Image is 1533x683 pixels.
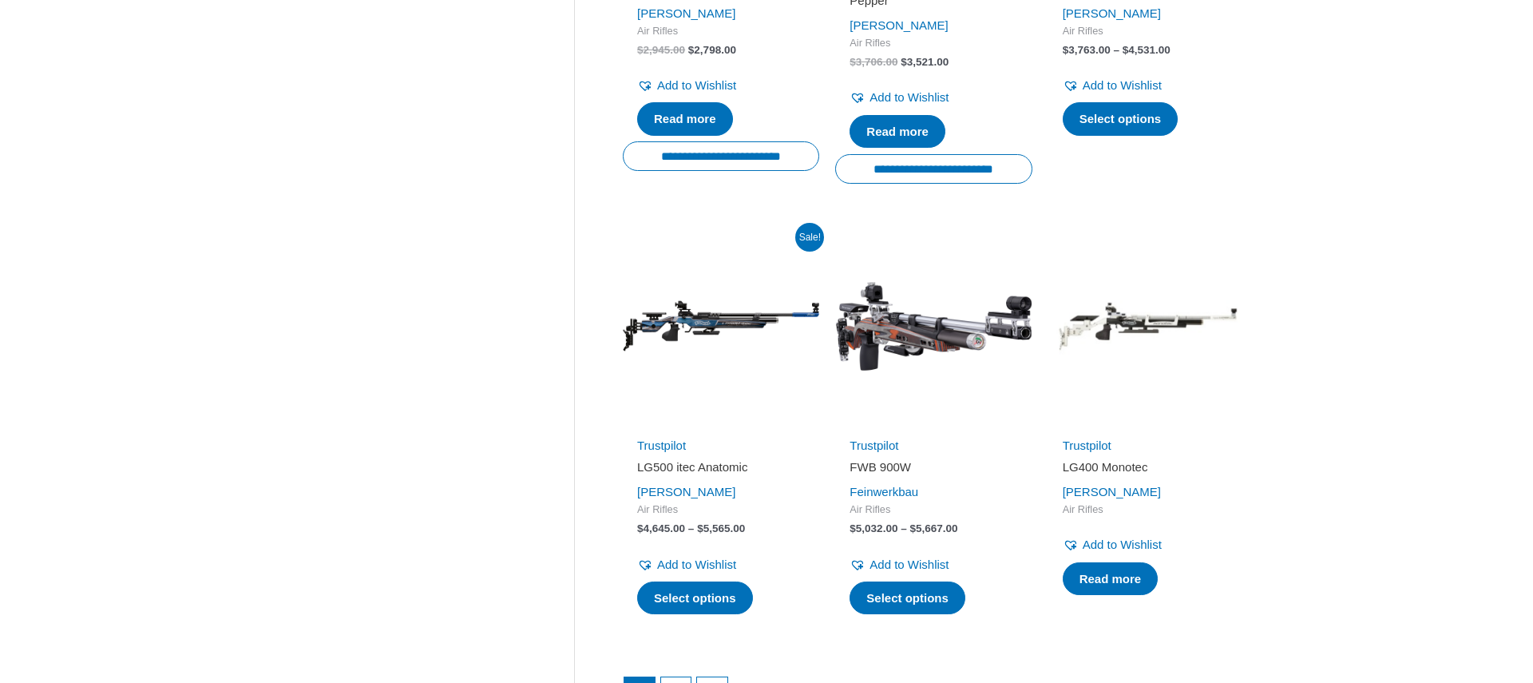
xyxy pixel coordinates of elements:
[637,554,736,576] a: Add to Wishlist
[1063,44,1111,56] bdi: 3,763.00
[637,459,805,481] a: LG500 itec Anatomic
[1063,44,1069,56] span: $
[637,439,686,452] a: Trustpilot
[850,37,1017,50] span: Air Rifles
[850,582,965,615] a: Select options for “FWB 900W”
[850,554,949,576] a: Add to Wishlist
[835,228,1032,424] img: FWB 900W
[637,25,805,38] span: Air Rifles
[1063,534,1162,556] a: Add to Wishlist
[1063,25,1230,38] span: Air Rifles
[697,522,703,534] span: $
[1063,74,1162,97] a: Add to Wishlist
[657,558,736,571] span: Add to Wishlist
[850,56,897,68] bdi: 3,706.00
[1063,562,1159,596] a: Select options for “LG400 Monotec”
[909,522,916,534] span: $
[850,459,1017,475] h2: FWB 900W
[1048,228,1245,424] img: LG400 Monotec Competition
[1123,44,1129,56] span: $
[688,44,736,56] bdi: 2,798.00
[1083,78,1162,92] span: Add to Wishlist
[637,503,805,517] span: Air Rifles
[795,223,824,252] span: Sale!
[1063,485,1161,498] a: [PERSON_NAME]
[850,115,945,149] a: Read more about “LG400 Alutec Expert Green Pepper”
[850,86,949,109] a: Add to Wishlist
[1063,503,1230,517] span: Air Rifles
[637,582,753,615] a: Select options for “LG500 itec Anatomic”
[637,485,735,498] a: [PERSON_NAME]
[623,228,819,424] img: LG500 itec Anatomic
[901,56,907,68] span: $
[1063,459,1230,475] h2: LG400 Monotec
[1114,44,1120,56] span: –
[901,56,949,68] bdi: 3,521.00
[850,459,1017,481] a: FWB 900W
[1063,102,1178,136] a: Select options for “LG400 Anatomic”
[637,459,805,475] h2: LG500 itec Anatomic
[850,56,856,68] span: $
[1063,439,1111,452] a: Trustpilot
[869,90,949,104] span: Add to Wishlist
[850,18,948,32] a: [PERSON_NAME]
[637,44,644,56] span: $
[1123,44,1171,56] bdi: 4,531.00
[850,522,897,534] bdi: 5,032.00
[850,485,918,498] a: Feinwerkbau
[637,522,685,534] bdi: 4,645.00
[909,522,957,534] bdi: 5,667.00
[688,522,695,534] span: –
[637,44,685,56] bdi: 2,945.00
[657,78,736,92] span: Add to Wishlist
[1063,459,1230,481] a: LG400 Monotec
[850,439,898,452] a: Trustpilot
[637,102,733,136] a: Read more about “LG400 Field Target Alutec, 16J”
[850,503,1017,517] span: Air Rifles
[688,44,695,56] span: $
[637,74,736,97] a: Add to Wishlist
[869,558,949,571] span: Add to Wishlist
[901,522,907,534] span: –
[850,522,856,534] span: $
[637,522,644,534] span: $
[1063,6,1161,20] a: [PERSON_NAME]
[1083,538,1162,551] span: Add to Wishlist
[637,6,735,20] a: [PERSON_NAME]
[697,522,745,534] bdi: 5,565.00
